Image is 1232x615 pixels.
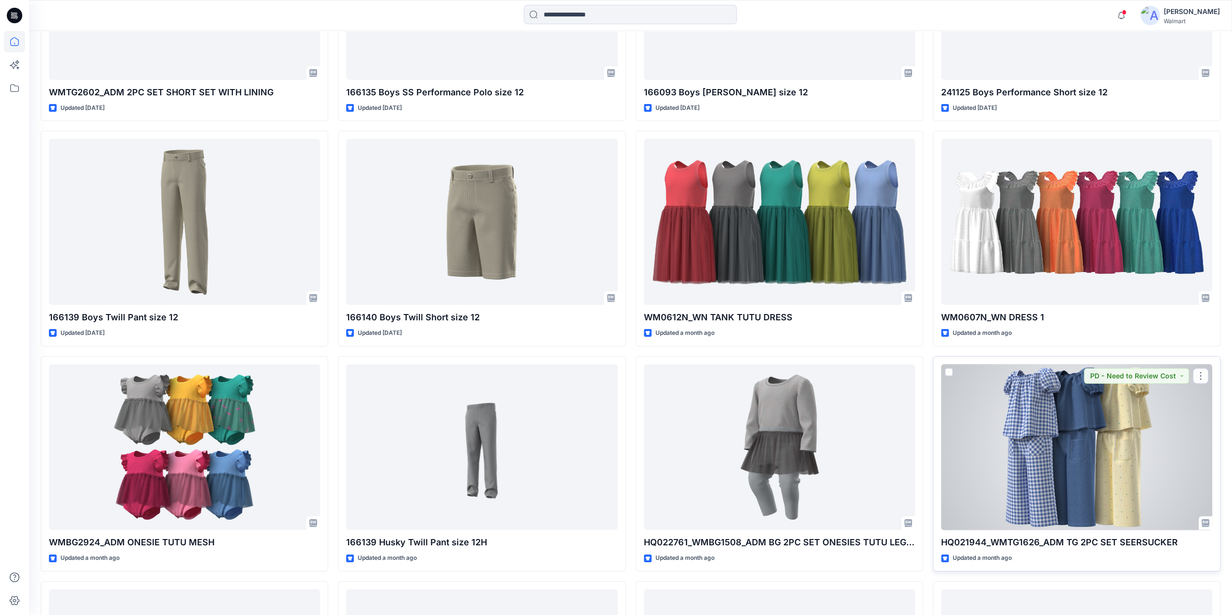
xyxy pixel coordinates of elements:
p: Updated [DATE] [61,328,105,338]
p: 166140 Boys Twill Short size 12 [346,311,617,324]
p: WMTG2602_ADM 2PC SET SHORT SET WITH LINING [49,86,320,99]
p: Updated a month ago [655,553,715,563]
a: 166139 Husky Twill Pant size 12H [346,364,617,530]
div: [PERSON_NAME] [1164,6,1220,17]
p: HQ021944_WMTG1626_ADM TG 2PC SET SEERSUCKER [941,536,1212,549]
p: 166139 Husky Twill Pant size 12H [346,536,617,549]
p: WM0607N_WN DRESS 1 [941,311,1212,324]
div: Walmart [1164,17,1220,25]
p: Updated a month ago [61,553,120,563]
a: HQ021944_WMTG1626_ADM TG 2PC SET SEERSUCKER [941,364,1212,530]
a: WM0607N_WN DRESS 1 [941,139,1212,305]
p: WM0612N_WN TANK TUTU DRESS [644,311,915,324]
p: HQ022761_WMBG1508_ADM BG 2PC SET ONESIES TUTU LEGGING [644,536,915,549]
p: Updated a month ago [358,553,417,563]
a: WM0612N_WN TANK TUTU DRESS [644,139,915,305]
p: Updated a month ago [953,328,1012,338]
p: Updated [DATE] [953,103,997,113]
a: 166139 Boys Twill Pant size 12 [49,139,320,305]
p: Updated [DATE] [358,103,402,113]
p: WMBG2924_ADM ONESIE TUTU MESH [49,536,320,549]
p: 241125 Boys Performance Short size 12 [941,86,1212,99]
a: HQ022761_WMBG1508_ADM BG 2PC SET ONESIES TUTU LEGGING [644,364,915,530]
p: Updated [DATE] [358,328,402,338]
img: avatar [1141,6,1160,25]
a: 166140 Boys Twill Short size 12 [346,139,617,305]
p: 166093 Boys [PERSON_NAME] size 12 [644,86,915,99]
p: 166139 Boys Twill Pant size 12 [49,311,320,324]
p: Updated [DATE] [655,103,700,113]
a: WMBG2924_ADM ONESIE TUTU MESH [49,364,320,530]
p: Updated [DATE] [61,103,105,113]
p: Updated a month ago [953,553,1012,563]
p: Updated a month ago [655,328,715,338]
p: 166135 Boys SS Performance Polo size 12 [346,86,617,99]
